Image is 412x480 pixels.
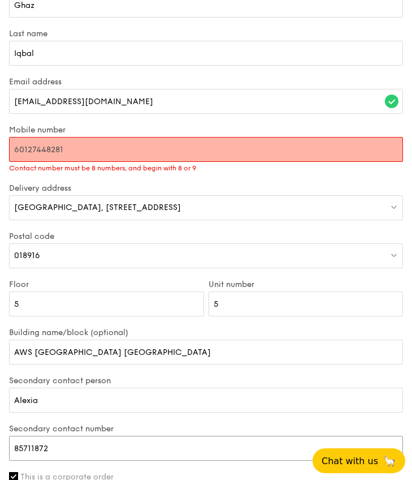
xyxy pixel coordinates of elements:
[385,95,398,108] img: icon-success.f839ccf9.svg
[9,125,403,135] label: Mobile number
[9,232,403,241] label: Postal code
[9,29,403,38] label: Last name
[14,251,40,260] span: 018916
[9,328,403,337] label: Building name/block (optional)
[313,448,405,473] button: Chat with us🦙
[14,203,181,212] span: [GEOGRAPHIC_DATA], [STREET_ADDRESS]
[322,456,378,466] span: Chat with us
[390,251,398,259] img: icon-dropdown.fa26e9f9.svg
[9,376,403,385] label: Secondary contact person
[390,203,398,211] img: icon-dropdown.fa26e9f9.svg
[9,77,403,87] label: Email address
[9,183,403,193] label: Delivery address
[9,164,403,172] div: Contact number must be 8 numbers, and begin with 8 or 9
[209,280,404,289] label: Unit number
[9,424,403,434] label: Secondary contact number
[9,280,204,289] label: Floor
[383,455,396,468] span: 🦙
